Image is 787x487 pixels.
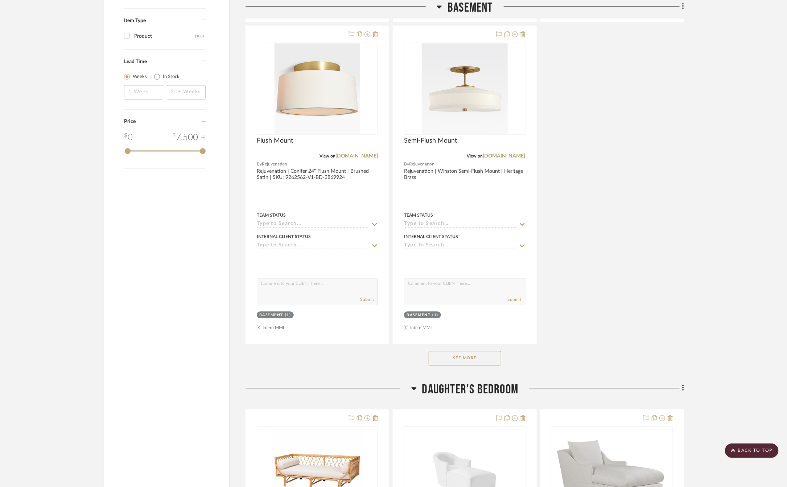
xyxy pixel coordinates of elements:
[422,43,507,134] img: Semi-Flush Mount
[360,296,374,303] button: Submit
[404,242,516,249] input: Type to Search…
[432,312,438,318] div: (1)
[124,59,147,64] span: Lead Time
[335,154,378,159] a: [DOMAIN_NAME]
[257,137,293,145] span: Flush Mount
[725,443,779,458] scroll-to-top-button: BACK TO TOP
[257,221,369,228] input: Type to Search…
[404,137,457,145] span: Semi-Flush Mount
[275,43,360,134] img: Flush Mount
[134,30,195,42] div: Product
[257,212,286,218] div: Team Status
[195,30,204,42] div: (103)
[124,131,133,144] div: 0
[163,73,180,80] label: In Stock
[483,154,526,159] a: [DOMAIN_NAME]
[124,85,163,99] input: 1 Week
[404,161,409,168] span: By
[407,312,430,318] div: Basement
[404,221,516,228] input: Type to Search…
[124,119,136,124] span: Price
[257,242,369,249] input: Type to Search…
[467,154,483,158] span: View on
[285,312,291,318] div: (1)
[404,212,433,218] div: Team Status
[259,312,283,318] div: Basement
[409,161,434,168] span: Rejuvenation
[320,154,335,158] span: View on
[429,351,501,365] button: See More
[172,131,206,144] div: 7,500 +
[133,73,147,80] label: Weeks
[257,161,262,168] span: By
[422,382,519,397] span: Daughter's Bedroom
[508,296,522,303] button: Submit
[257,233,311,240] div: Internal Client Status
[167,85,206,99] input: 20+ Weeks
[262,161,287,168] span: Rejuvenation
[404,233,458,240] div: Internal Client Status
[124,18,146,23] span: Item Type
